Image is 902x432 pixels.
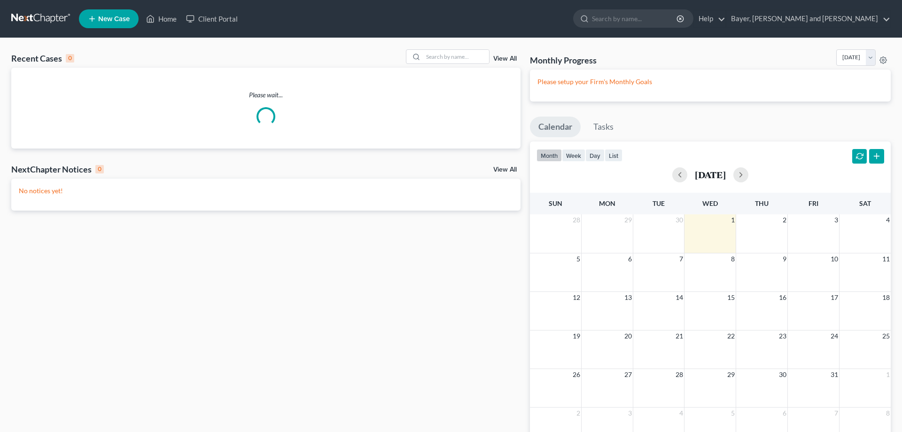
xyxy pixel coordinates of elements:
span: New Case [98,16,130,23]
a: View All [493,55,517,62]
span: 7 [833,408,839,419]
span: 26 [572,369,581,380]
button: month [537,149,562,162]
span: 28 [572,214,581,226]
span: 15 [726,292,736,303]
span: 14 [675,292,684,303]
span: 30 [675,214,684,226]
span: 25 [881,330,891,342]
span: 5 [730,408,736,419]
div: Recent Cases [11,53,74,64]
span: Tue [653,199,665,207]
p: Please wait... [11,90,521,100]
span: 4 [885,214,891,226]
span: 20 [623,330,633,342]
span: 8 [885,408,891,419]
span: 1 [730,214,736,226]
span: 7 [678,253,684,265]
span: 6 [627,253,633,265]
div: NextChapter Notices [11,164,104,175]
span: 6 [782,408,787,419]
span: 8 [730,253,736,265]
span: Mon [599,199,615,207]
span: Wed [702,199,718,207]
input: Search by name... [423,50,489,63]
button: week [562,149,585,162]
button: day [585,149,605,162]
span: 16 [778,292,787,303]
a: Tasks [585,117,622,137]
span: 3 [627,408,633,419]
span: 30 [778,369,787,380]
span: 2 [575,408,581,419]
span: 4 [678,408,684,419]
span: 22 [726,330,736,342]
a: Home [141,10,181,27]
div: 0 [95,165,104,173]
span: 3 [833,214,839,226]
a: Calendar [530,117,581,137]
p: Please setup your Firm's Monthly Goals [537,77,883,86]
span: 18 [881,292,891,303]
input: Search by name... [592,10,678,27]
a: View All [493,166,517,173]
span: 12 [572,292,581,303]
span: Sat [859,199,871,207]
span: 5 [575,253,581,265]
a: Bayer, [PERSON_NAME] and [PERSON_NAME] [726,10,890,27]
span: 10 [830,253,839,265]
span: 2 [782,214,787,226]
span: 29 [623,214,633,226]
span: 31 [830,369,839,380]
span: 23 [778,330,787,342]
span: 24 [830,330,839,342]
span: 29 [726,369,736,380]
span: Fri [809,199,818,207]
span: 21 [675,330,684,342]
h2: [DATE] [695,170,726,180]
span: 28 [675,369,684,380]
span: 19 [572,330,581,342]
span: 13 [623,292,633,303]
span: 1 [885,369,891,380]
span: 27 [623,369,633,380]
span: 9 [782,253,787,265]
span: 17 [830,292,839,303]
a: Client Portal [181,10,242,27]
span: Sun [549,199,562,207]
span: 11 [881,253,891,265]
h3: Monthly Progress [530,55,597,66]
div: 0 [66,54,74,63]
p: No notices yet! [19,186,513,196]
a: Help [694,10,725,27]
span: Thu [755,199,769,207]
button: list [605,149,622,162]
